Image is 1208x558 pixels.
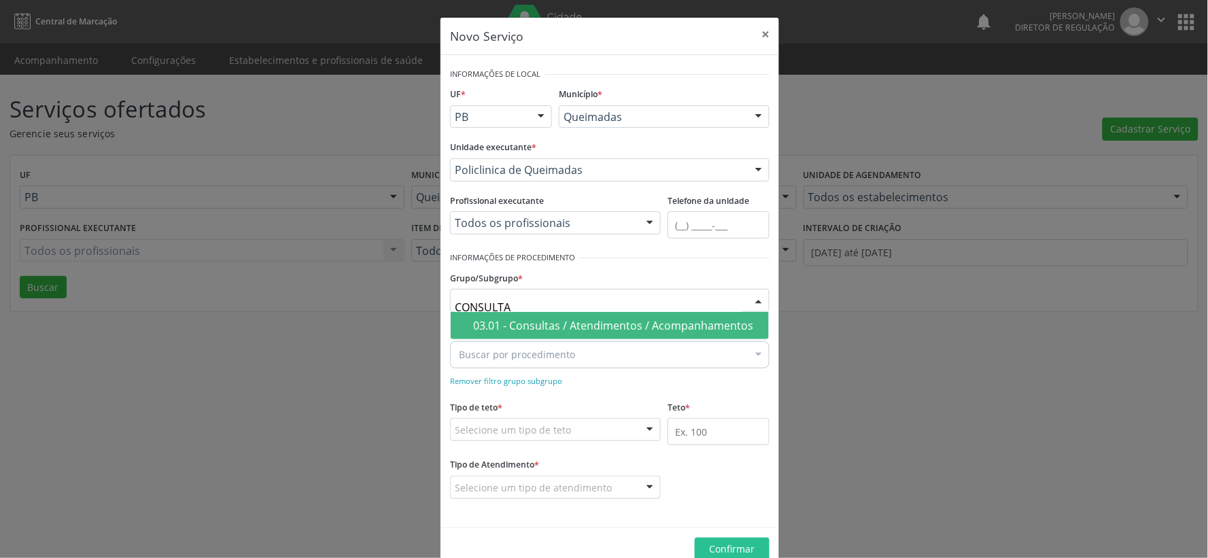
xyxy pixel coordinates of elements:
[710,542,755,555] span: Confirmar
[450,191,544,212] label: Profissional executante
[455,110,524,124] span: PB
[455,481,612,495] span: Selecione um tipo de atendimento
[450,27,523,45] h5: Novo Serviço
[559,84,602,105] label: Município
[450,376,562,386] small: Remover filtro grupo subgrupo
[450,455,539,476] label: Tipo de Atendimento
[473,320,761,331] div: 03.01 - Consultas / Atendimentos / Acompanhamentos
[455,423,571,437] span: Selecione um tipo de teto
[450,137,536,158] label: Unidade executante
[564,110,742,124] span: Queimadas
[455,216,633,230] span: Todos os profissionais
[450,84,466,105] label: UF
[752,18,779,51] button: Close
[450,69,540,80] small: Informações de Local
[459,347,575,362] span: Buscar por procedimento
[668,211,770,239] input: (__) _____-___
[450,268,523,289] label: Grupo/Subgrupo
[668,418,770,445] input: Ex. 100
[455,163,742,177] span: Policlinica de Queimadas
[455,294,742,321] input: Selecione um grupo ou subgrupo
[450,397,502,418] label: Tipo de teto
[668,191,749,212] label: Telefone da unidade
[450,252,575,264] small: Informações de Procedimento
[668,397,690,418] label: Teto
[450,374,562,387] a: Remover filtro grupo subgrupo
